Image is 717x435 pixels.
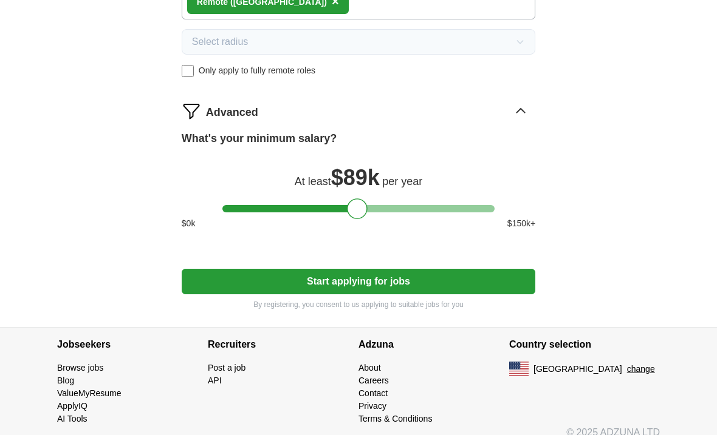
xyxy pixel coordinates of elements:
[507,217,535,230] span: $ 150 k+
[57,401,87,411] a: ApplyIQ
[358,388,388,398] a: Contact
[533,363,622,376] span: [GEOGRAPHIC_DATA]
[182,65,194,77] input: Only apply to fully remote roles
[295,175,331,187] span: At least
[199,64,315,77] span: Only apply to fully remote roles
[57,376,74,385] a: Blog
[208,376,222,385] a: API
[182,299,535,310] p: By registering, you consent to us applying to suitable jobs for you
[57,363,103,373] a: Browse jobs
[182,269,535,294] button: Start applying for jobs
[182,130,337,147] label: What's your minimum salary?
[358,414,432,423] a: Terms & Conditions
[206,104,258,121] span: Advanced
[358,363,381,373] a: About
[331,165,380,190] span: $ 89k
[57,388,122,398] a: ValueMyResume
[182,29,535,55] button: Select radius
[509,362,529,376] img: US flag
[382,175,422,187] span: per year
[182,217,196,230] span: $ 0 k
[192,35,249,49] span: Select radius
[358,401,386,411] a: Privacy
[358,376,389,385] a: Careers
[208,363,245,373] a: Post a job
[57,414,87,423] a: AI Tools
[509,328,660,362] h4: Country selection
[627,363,655,376] button: change
[182,101,201,121] img: filter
